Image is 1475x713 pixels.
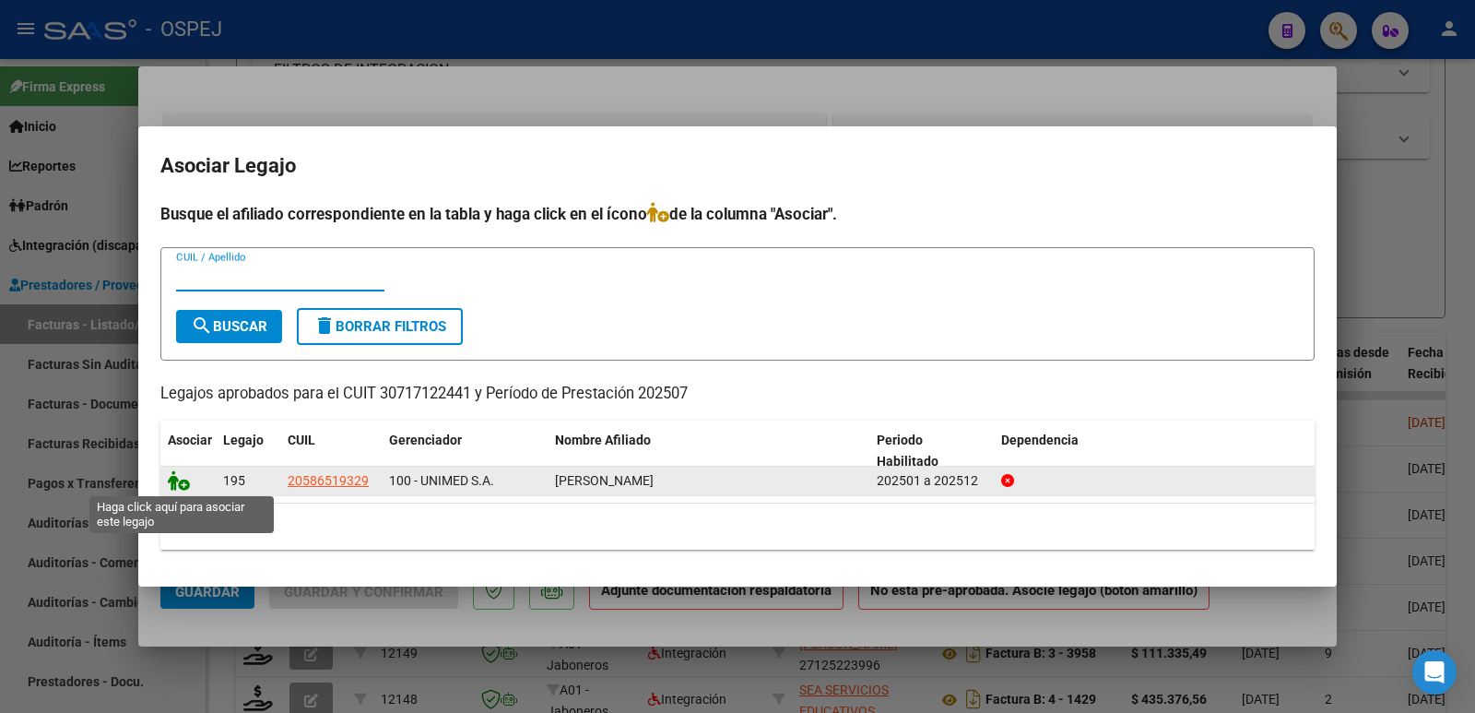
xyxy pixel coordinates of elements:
span: Periodo Habilitado [877,433,938,469]
span: Legajo [223,433,264,447]
div: 1 registros [160,504,1315,550]
span: Dependencia [1001,433,1079,447]
span: Nombre Afiliado [555,433,651,447]
datatable-header-cell: Dependencia [994,421,1316,481]
datatable-header-cell: Legajo [216,421,280,481]
datatable-header-cell: Periodo Habilitado [869,421,994,481]
mat-icon: search [191,315,213,337]
span: 20586519329 [288,473,369,488]
span: VILAR FAUSTINO [555,473,654,488]
h4: Busque el afiliado correspondiente en la tabla y haga click en el ícono de la columna "Asociar". [160,202,1315,226]
mat-icon: delete [313,315,336,337]
button: Borrar Filtros [297,308,463,345]
datatable-header-cell: Gerenciador [382,421,548,481]
datatable-header-cell: Asociar [160,421,216,481]
span: Borrar Filtros [313,318,446,335]
span: 195 [223,473,245,488]
span: 100 - UNIMED S.A. [389,473,494,488]
h2: Asociar Legajo [160,149,1315,184]
datatable-header-cell: CUIL [280,421,382,481]
div: 202501 a 202512 [877,470,986,492]
span: Gerenciador [389,433,462,447]
span: CUIL [288,433,315,447]
div: Open Intercom Messenger [1412,650,1457,695]
p: Legajos aprobados para el CUIT 30717122441 y Período de Prestación 202507 [160,383,1315,406]
button: Buscar [176,310,282,343]
datatable-header-cell: Nombre Afiliado [548,421,869,481]
span: Buscar [191,318,267,335]
span: Asociar [168,433,212,447]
